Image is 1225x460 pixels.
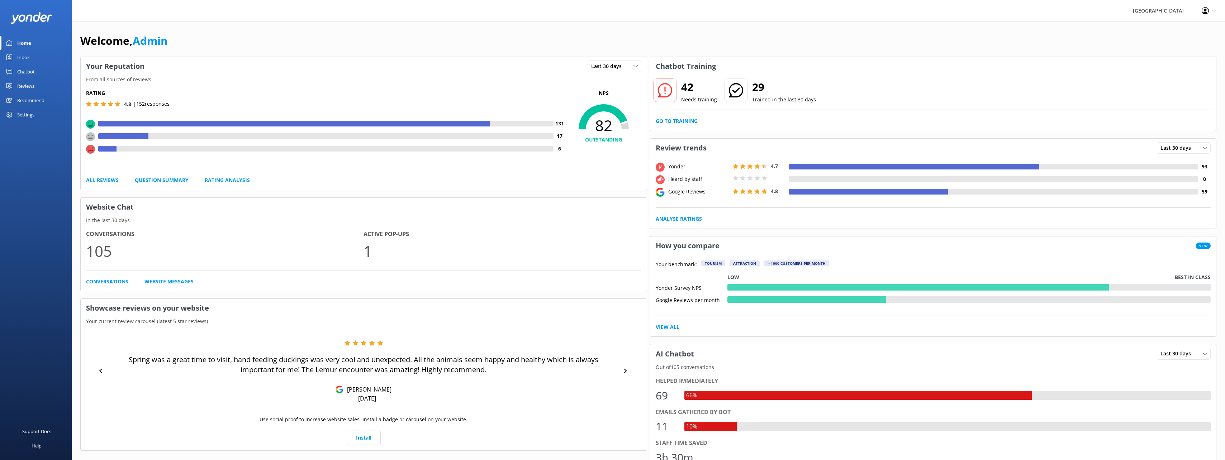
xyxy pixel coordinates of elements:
[135,176,189,184] a: Question Summary
[1198,188,1211,196] h4: 59
[1160,350,1195,358] span: Last 30 days
[86,278,128,286] a: Conversations
[1196,243,1211,249] span: New
[666,175,731,183] div: Heard by staff
[343,385,391,393] p: [PERSON_NAME]
[656,284,727,291] div: Yonder Survey NPS
[701,260,725,266] div: Tourism
[764,260,829,266] div: > 1000 customers per month
[11,12,52,24] img: yonder-white-logo.png
[771,163,778,169] span: 4.7
[566,89,641,97] p: NPS
[656,387,677,404] div: 69
[681,78,717,96] h2: 42
[727,273,739,281] p: Low
[17,36,31,50] div: Home
[364,230,641,239] h4: Active Pop-ups
[81,299,647,317] h3: Showcase reviews on your website
[86,89,566,97] h5: Rating
[124,101,131,107] span: 4.8
[684,391,699,400] div: 66%
[656,418,677,435] div: 11
[17,79,34,93] div: Reviews
[656,117,698,125] a: Go to Training
[650,345,699,363] h3: AI Chatbot
[752,96,816,104] p: Trained in the last 30 days
[656,439,1211,448] div: Staff time saved
[205,176,250,184] a: Rating Analysis
[666,188,731,196] div: Google Reviews
[86,239,364,263] p: 105
[591,62,626,70] span: Last 30 days
[86,176,119,184] a: All Reviews
[566,136,641,144] h4: OUTSTANDING
[1175,273,1211,281] p: Best in class
[684,422,699,431] div: 10%
[336,385,343,393] img: Google Reviews
[656,215,702,223] a: Analyse Ratings
[81,198,647,216] h3: Website Chat
[17,93,44,107] div: Recommend
[144,278,194,286] a: Website Messages
[650,139,712,157] h3: Review trends
[1160,144,1195,152] span: Last 30 days
[133,100,170,108] p: | 152 responses
[656,323,679,331] a: View All
[22,424,51,439] div: Support Docs
[17,64,35,79] div: Chatbot
[650,57,721,76] h3: Chatbot Training
[81,57,150,76] h3: Your Reputation
[347,431,381,445] a: Install
[681,96,717,104] p: Needs training
[133,33,168,48] a: Admin
[81,317,647,325] p: Your current review carousel (latest 5 star reviews)
[771,188,778,195] span: 4.8
[81,216,647,224] p: In the last 30 days
[260,416,467,423] p: Use social proof to increase website sales. Install a badge or carousel on your website.
[554,145,566,153] h4: 6
[114,355,613,375] p: Spring was a great time to visit, hand feeding duckings was very cool and unexpected. All the ani...
[554,132,566,140] h4: 17
[666,163,731,171] div: Yonder
[358,394,376,402] p: [DATE]
[17,50,30,64] div: Inbox
[656,377,1211,386] div: Helped immediately
[80,32,168,49] h1: Welcome,
[1198,175,1211,183] h4: 0
[554,120,566,128] h4: 131
[730,260,760,266] div: Attraction
[656,260,697,269] p: Your benchmark:
[752,78,816,96] h2: 29
[81,76,647,83] p: From all sources of reviews
[364,239,641,263] p: 1
[32,439,42,453] div: Help
[1198,163,1211,171] h4: 93
[566,116,641,134] span: 82
[650,236,725,255] h3: How you compare
[656,408,1211,417] div: Emails gathered by bot
[86,230,364,239] h4: Conversations
[656,296,727,303] div: Google Reviews per month
[17,107,34,122] div: Settings
[650,363,1216,371] p: Out of 105 conversations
